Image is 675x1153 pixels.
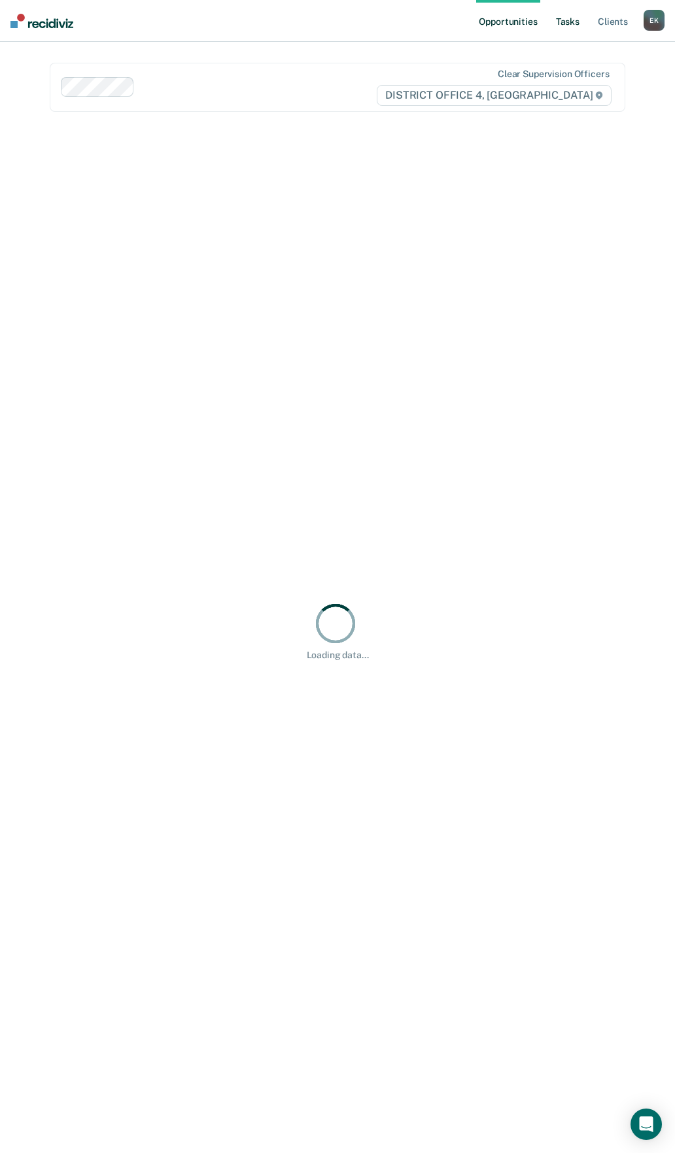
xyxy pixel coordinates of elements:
[307,650,369,661] div: Loading data...
[377,85,612,106] span: DISTRICT OFFICE 4, [GEOGRAPHIC_DATA]
[498,69,609,80] div: Clear supervision officers
[10,14,73,28] img: Recidiviz
[644,10,665,31] button: EK
[644,10,665,31] div: E K
[631,1109,662,1140] div: Open Intercom Messenger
